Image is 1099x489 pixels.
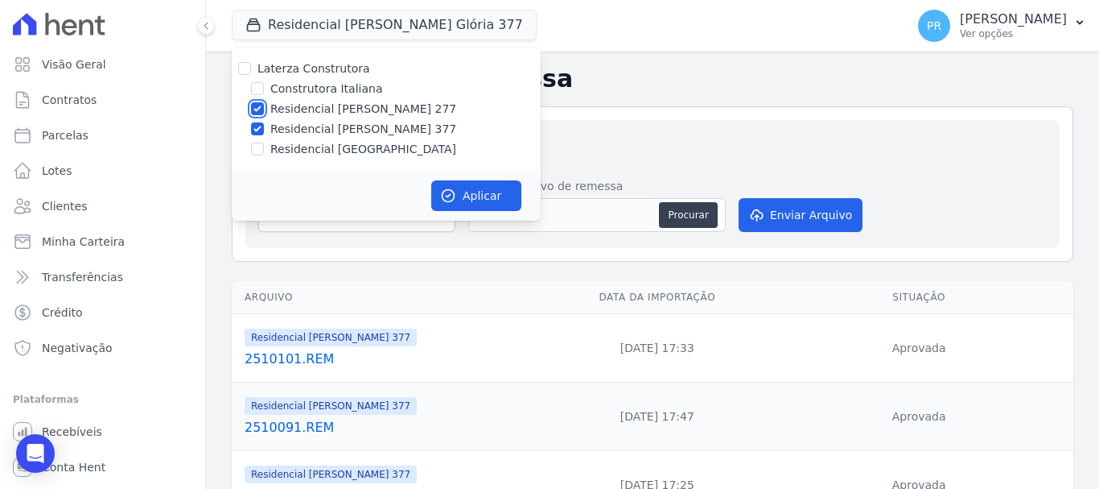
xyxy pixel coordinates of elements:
label: Construtora Italiana [270,81,382,97]
span: Residencial [PERSON_NAME] 377 [245,397,417,415]
span: Recebíveis [42,424,102,440]
th: Situação [764,281,1073,314]
span: Transferências [42,269,123,285]
label: Residencial [PERSON_NAME] 377 [270,121,456,138]
span: Lotes [42,163,72,179]
a: 2510091.REM [245,418,543,437]
th: Arquivo [232,281,549,314]
td: Aprovada [764,314,1073,383]
span: Clientes [42,198,87,214]
a: Negativação [6,332,199,364]
button: PR [PERSON_NAME] Ver opções [905,3,1099,48]
span: Parcelas [42,127,88,143]
span: Negativação [42,340,113,356]
a: Clientes [6,190,199,222]
span: Crédito [42,305,83,321]
span: Conta Hent [42,459,105,475]
button: Residencial [PERSON_NAME] Glória 377 [232,10,537,40]
div: Plataformas [13,390,192,409]
td: Aprovada [764,383,1073,451]
span: Minha Carteira [42,234,125,250]
label: Residencial [PERSON_NAME] 277 [270,101,456,118]
span: PR [927,20,941,31]
button: Procurar [659,202,717,228]
a: Crédito [6,296,199,329]
p: [PERSON_NAME] [960,11,1067,27]
label: Laterza Construtora [257,62,370,75]
span: Residencial [PERSON_NAME] 377 [245,329,417,346]
a: Minha Carteira [6,226,199,258]
a: Visão Geral [6,48,199,81]
a: Conta Hent [6,451,199,483]
a: Transferências [6,261,199,293]
td: [DATE] 17:47 [549,383,764,451]
a: Lotes [6,155,199,187]
div: Open Intercom Messenger [16,434,55,473]
th: Data da Importação [549,281,764,314]
a: Contratos [6,84,199,116]
h2: Importar nova remessa [258,133,1047,155]
button: Aplicar [431,180,521,211]
span: Residencial [PERSON_NAME] 377 [245,466,417,483]
span: Contratos [42,92,97,108]
td: [DATE] 17:33 [549,314,764,383]
label: Residencial [GEOGRAPHIC_DATA] [270,141,456,158]
p: Ver opções [960,27,1067,40]
a: Parcelas [6,119,199,151]
a: 2510101.REM [245,350,543,369]
span: Visão Geral [42,56,106,73]
h2: Importações de Remessa [232,64,1073,93]
a: Recebíveis [6,416,199,448]
button: Enviar Arquivo [739,198,862,232]
label: Anexar arquivo de remessa [468,178,726,195]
